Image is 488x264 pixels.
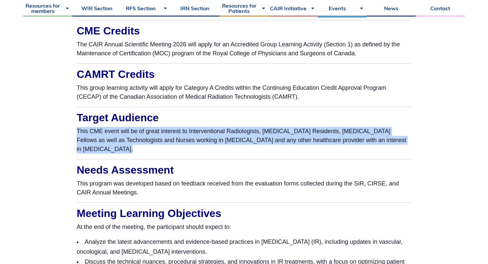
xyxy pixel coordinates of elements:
span: CAMRT Credits [77,68,155,80]
p: This group learning activity will apply for Category A Credits within the Continuing Education Cr... [77,83,411,101]
span: Target Audience [77,112,159,124]
span: Meeting Learning Objectives [77,207,221,219]
p: At the end of the meeting, the participant should expect to: [77,223,411,232]
p: This CME event will be of great interest to Interventional Radiologists, [MEDICAL_DATA] Residents... [77,127,411,154]
p: This program was developed based on feedback received from the evaluation forms collected during ... [77,179,411,197]
span: CME Credits [77,25,140,37]
li: Analyze the latest advancements and evidence-based practices in [MEDICAL_DATA] (IR), including up... [77,237,411,257]
span: Needs Assessment [77,164,174,176]
p: The CAIR Annual Scientific Meeting 2026 will apply for an Accredited Group Learning Activity (Sec... [77,40,411,58]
